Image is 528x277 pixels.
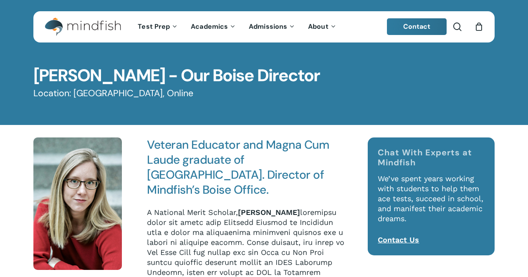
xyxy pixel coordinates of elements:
span: About [308,22,328,31]
p: We’ve spent years working with students to help them ace tests, succeed in school, and manifest t... [378,174,484,235]
a: About [302,23,343,30]
a: Admissions [243,23,302,30]
h1: [PERSON_NAME] - Our Boise Director [33,67,495,85]
span: Contact [403,22,431,31]
nav: Main Menu [131,11,343,42]
a: Contact [387,18,447,35]
a: Academics [184,23,243,30]
a: Test Prep [131,23,184,30]
span: Location: [GEOGRAPHIC_DATA], Online [33,87,193,99]
span: Admissions [249,22,287,31]
span: Academics [191,22,228,31]
span: Test Prep [138,22,170,31]
img: Helen Terndrup not square scaled [33,137,122,270]
a: Contact Us [378,235,419,244]
header: Main Menu [33,11,495,42]
h4: Veteran Educator and Magna Cum Laude graduate of [GEOGRAPHIC_DATA]. Director of Mindfish’s Boise ... [147,137,349,197]
strong: [PERSON_NAME] [238,208,300,217]
a: Cart [474,22,483,31]
h4: Chat With Experts at Mindfish [378,147,484,167]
